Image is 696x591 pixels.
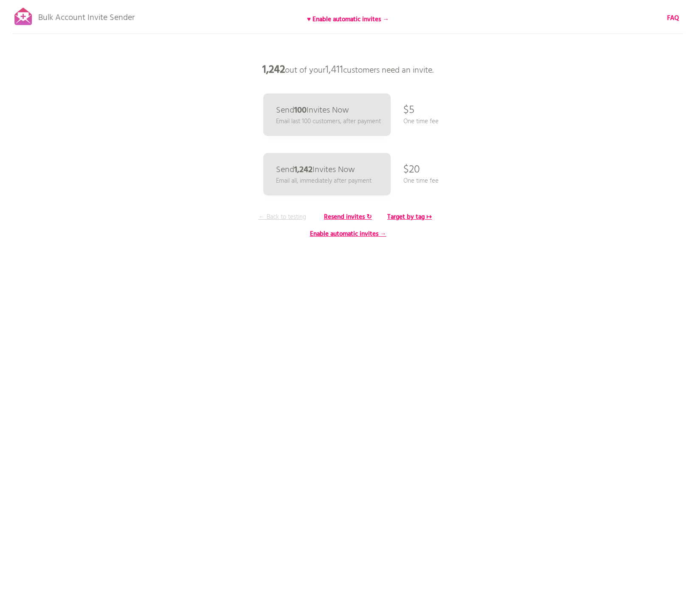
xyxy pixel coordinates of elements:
[294,163,313,177] b: 1,242
[324,212,372,222] b: Resend invites ↻
[294,104,307,117] b: 100
[276,176,372,186] p: Email all, immediately after payment
[276,117,381,126] p: Email last 100 customers, after payment
[403,176,439,186] p: One time fee
[667,14,679,23] a: FAQ
[251,212,314,222] p: ← Back to testing
[310,229,386,239] b: Enable automatic invites →
[403,117,439,126] p: One time fee
[262,62,285,79] b: 1,242
[276,106,349,115] p: Send Invites Now
[38,5,135,26] p: Bulk Account Invite Sender
[403,157,420,183] p: $20
[221,57,476,83] p: out of your customers need an invite.
[667,13,679,23] b: FAQ
[307,14,389,25] b: ♥ Enable automatic invites →
[325,62,343,79] span: 1,411
[276,166,355,174] p: Send Invites Now
[387,212,432,222] b: Target by tag ↦
[403,98,414,123] p: $5
[263,93,391,136] a: Send100Invites Now Email last 100 customers, after payment
[263,153,391,195] a: Send1,242Invites Now Email all, immediately after payment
